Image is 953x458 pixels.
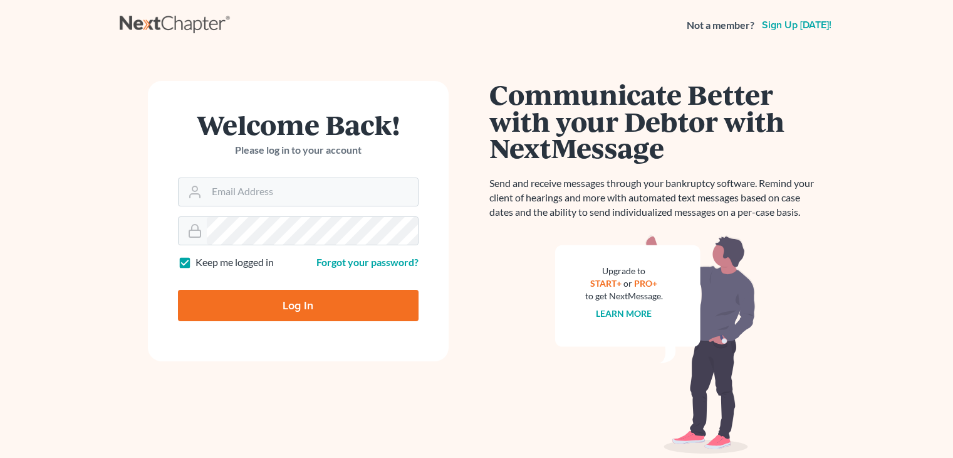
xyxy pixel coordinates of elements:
a: Sign up [DATE]! [759,20,834,30]
input: Log In [178,290,419,321]
div: Upgrade to [585,265,663,277]
a: Learn more [596,308,652,319]
p: Send and receive messages through your bankruptcy software. Remind your client of hearings and mo... [489,176,821,220]
a: PRO+ [634,278,657,289]
img: nextmessage_bg-59042aed3d76b12b5cd301f8e5b87938c9018125f34e5fa2b7a6b67550977c72.svg [555,235,756,454]
p: Please log in to your account [178,143,419,157]
h1: Welcome Back! [178,111,419,138]
label: Keep me logged in [195,255,274,270]
h1: Communicate Better with your Debtor with NextMessage [489,81,821,161]
a: Forgot your password? [316,256,419,268]
div: to get NextMessage. [585,290,663,302]
a: START+ [590,278,622,289]
strong: Not a member? [687,18,754,33]
span: or [623,278,632,289]
input: Email Address [207,178,418,206]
